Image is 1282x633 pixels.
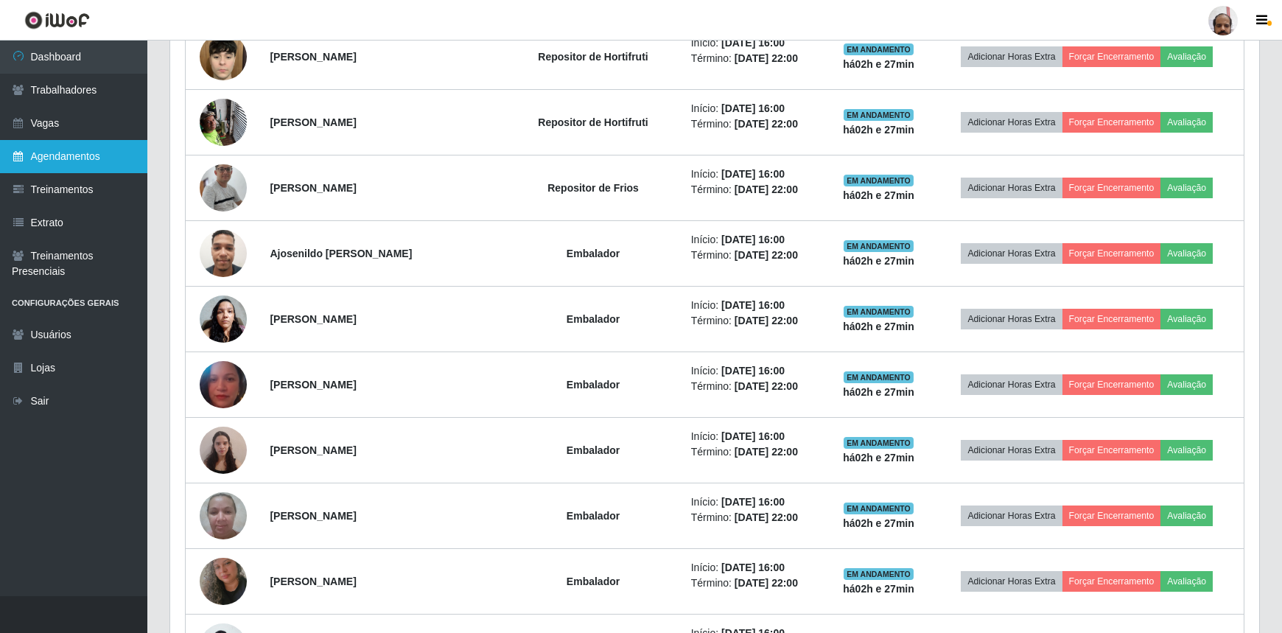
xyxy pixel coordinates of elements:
li: Início: [691,101,819,116]
button: Adicionar Horas Extra [961,178,1062,198]
li: Início: [691,560,819,576]
time: [DATE] 22:00 [735,511,798,523]
button: Forçar Encerramento [1062,309,1161,329]
strong: [PERSON_NAME] [270,116,356,128]
button: Forçar Encerramento [1062,440,1161,461]
time: [DATE] 16:00 [721,102,785,114]
button: Adicionar Horas Extra [961,440,1062,461]
strong: Embalador [567,444,620,456]
li: Término: [691,313,819,329]
li: Término: [691,379,819,394]
strong: há 02 h e 27 min [843,124,914,136]
li: Início: [691,35,819,51]
strong: há 02 h e 27 min [843,321,914,332]
li: Início: [691,429,819,444]
img: 1757524320861.jpeg [200,222,247,284]
strong: Embalador [567,576,620,587]
strong: Repositor de Hortifruti [538,116,648,128]
strong: [PERSON_NAME] [270,182,356,194]
span: EM ANDAMENTO [844,437,914,449]
time: [DATE] 16:00 [721,430,785,442]
button: Avaliação [1160,506,1213,526]
button: Forçar Encerramento [1062,178,1161,198]
time: [DATE] 22:00 [735,315,798,326]
button: Forçar Encerramento [1062,46,1161,67]
li: Término: [691,51,819,66]
button: Avaliação [1160,571,1213,592]
button: Avaliação [1160,243,1213,264]
span: EM ANDAMENTO [844,240,914,252]
strong: Ajosenildo [PERSON_NAME] [270,248,412,259]
li: Término: [691,248,819,263]
button: Adicionar Horas Extra [961,243,1062,264]
img: 1748279738294.jpeg [200,91,247,153]
strong: [PERSON_NAME] [270,313,356,325]
strong: há 02 h e 27 min [843,58,914,70]
img: 1714848493564.jpeg [200,287,247,350]
button: Avaliação [1160,440,1213,461]
time: [DATE] 22:00 [735,52,798,64]
button: Avaliação [1160,112,1213,133]
span: EM ANDAMENTO [844,503,914,514]
strong: [PERSON_NAME] [270,51,356,63]
img: 1731367305353.jpeg [200,484,247,547]
time: [DATE] 16:00 [721,562,785,573]
strong: Embalador [567,248,620,259]
strong: [PERSON_NAME] [270,379,356,391]
time: [DATE] 22:00 [735,446,798,458]
strong: [PERSON_NAME] [270,444,356,456]
li: Término: [691,116,819,132]
time: [DATE] 22:00 [735,183,798,195]
img: 1748795818462.jpeg [200,539,247,623]
button: Adicionar Horas Extra [961,46,1062,67]
li: Início: [691,298,819,313]
img: 1689019762958.jpeg [200,134,247,242]
img: 1726231498379.jpeg [200,419,247,481]
time: [DATE] 22:00 [735,577,798,589]
button: Adicionar Horas Extra [961,112,1062,133]
strong: há 02 h e 27 min [843,255,914,267]
li: Término: [691,182,819,197]
button: Avaliação [1160,374,1213,395]
button: Forçar Encerramento [1062,506,1161,526]
strong: há 02 h e 27 min [843,452,914,464]
time: [DATE] 16:00 [721,496,785,508]
strong: há 02 h e 27 min [843,189,914,201]
time: [DATE] 16:00 [721,234,785,245]
strong: há 02 h e 27 min [843,517,914,529]
strong: [PERSON_NAME] [270,576,356,587]
li: Início: [691,363,819,379]
span: EM ANDAMENTO [844,175,914,186]
button: Avaliação [1160,46,1213,67]
time: [DATE] 22:00 [735,249,798,261]
li: Início: [691,494,819,510]
button: Adicionar Horas Extra [961,309,1062,329]
time: [DATE] 16:00 [721,365,785,377]
strong: Embalador [567,379,620,391]
button: Adicionar Horas Extra [961,571,1062,592]
button: Avaliação [1160,178,1213,198]
img: 1744290143147.jpeg [200,355,247,414]
time: [DATE] 22:00 [735,118,798,130]
li: Término: [691,510,819,525]
span: EM ANDAMENTO [844,43,914,55]
button: Forçar Encerramento [1062,112,1161,133]
li: Término: [691,444,819,460]
img: CoreUI Logo [24,11,90,29]
time: [DATE] 16:00 [721,37,785,49]
li: Início: [691,167,819,182]
img: 1751456560497.jpeg [200,21,247,94]
span: EM ANDAMENTO [844,109,914,121]
button: Forçar Encerramento [1062,243,1161,264]
strong: Embalador [567,313,620,325]
strong: Repositor de Hortifruti [538,51,648,63]
button: Adicionar Horas Extra [961,506,1062,526]
strong: há 02 h e 27 min [843,583,914,595]
button: Avaliação [1160,309,1213,329]
strong: [PERSON_NAME] [270,510,356,522]
strong: Repositor de Frios [547,182,639,194]
button: Forçar Encerramento [1062,571,1161,592]
time: [DATE] 16:00 [721,168,785,180]
li: Início: [691,232,819,248]
span: EM ANDAMENTO [844,568,914,580]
